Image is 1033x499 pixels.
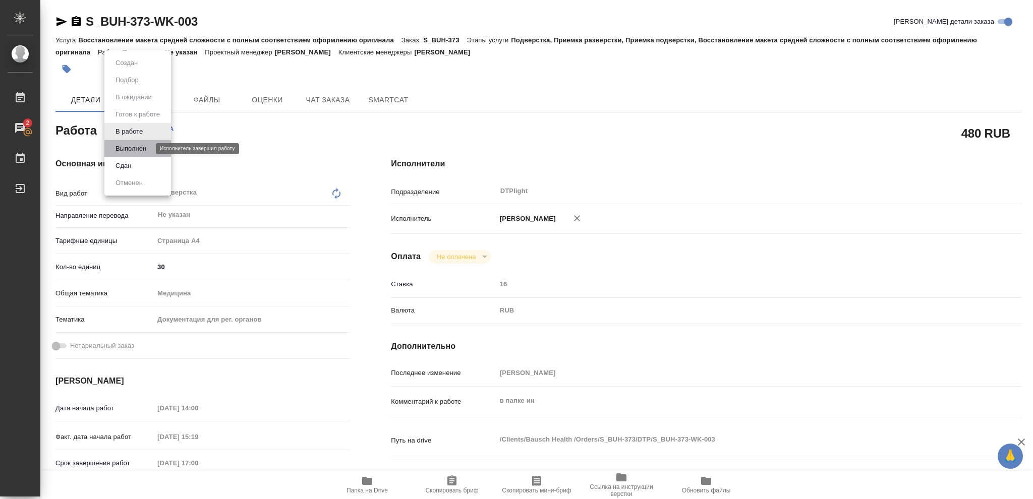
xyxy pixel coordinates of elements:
[112,109,163,120] button: Готов к работе
[112,126,146,137] button: В работе
[112,177,146,189] button: Отменен
[112,160,134,171] button: Сдан
[112,75,142,86] button: Подбор
[112,92,155,103] button: В ожидании
[112,57,141,69] button: Создан
[112,143,149,154] button: Выполнен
